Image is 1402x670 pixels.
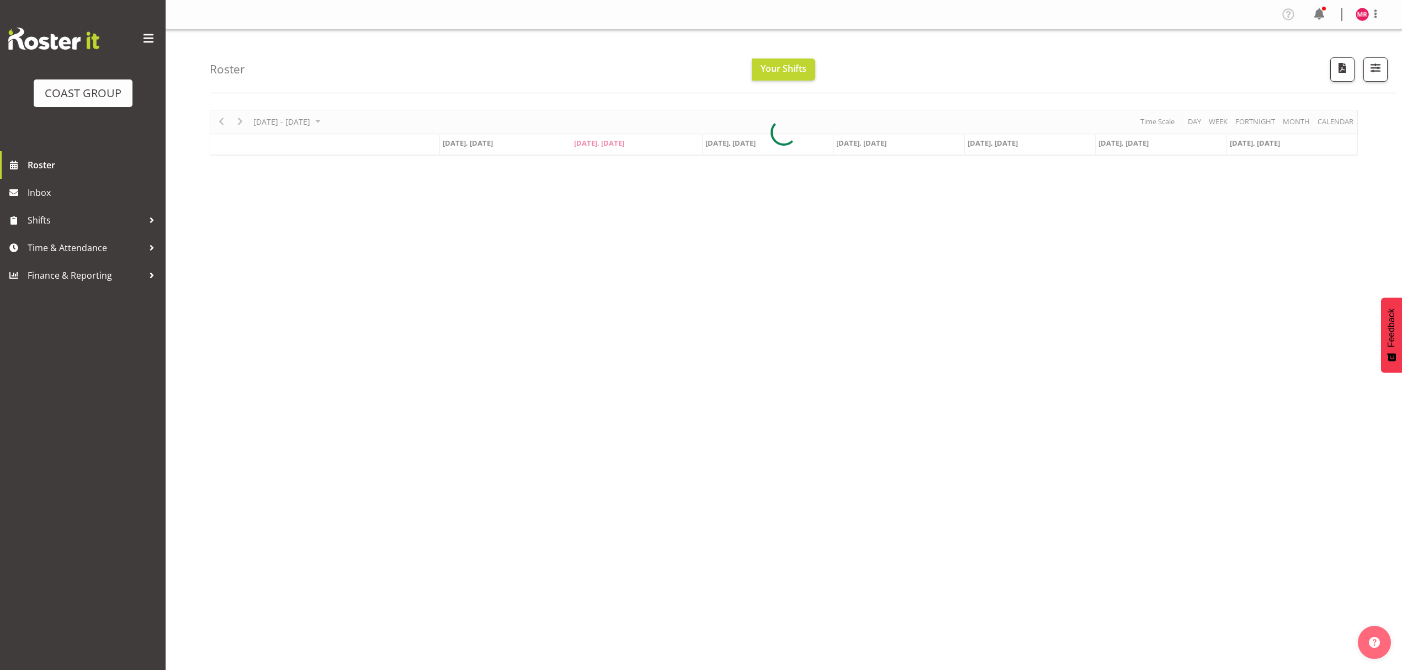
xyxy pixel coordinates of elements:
img: mathew-rolle10807.jpg [1356,8,1369,21]
button: Download a PDF of the roster according to the set date range. [1330,57,1355,82]
span: Finance & Reporting [28,267,144,284]
span: Feedback [1387,309,1396,347]
span: Time & Attendance [28,240,144,256]
button: Feedback - Show survey [1381,297,1402,373]
button: Your Shifts [752,59,815,81]
span: Inbox [28,184,160,201]
span: Roster [28,157,160,173]
button: Filter Shifts [1363,57,1388,82]
span: Shifts [28,212,144,228]
img: Rosterit website logo [8,28,99,50]
span: Your Shifts [761,62,806,75]
h4: Roster [210,63,245,76]
div: COAST GROUP [45,85,121,102]
img: help-xxl-2.png [1369,637,1380,648]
